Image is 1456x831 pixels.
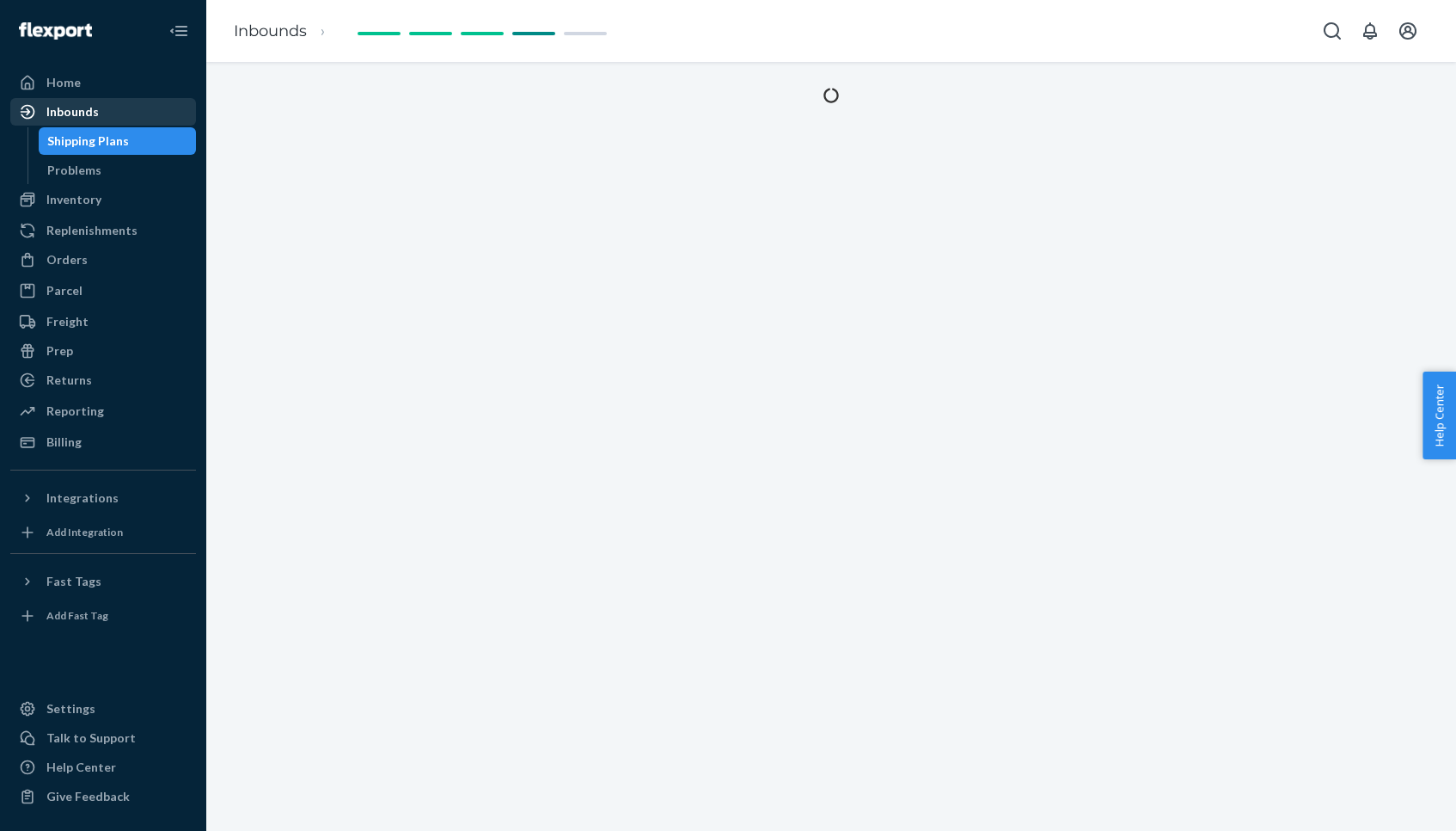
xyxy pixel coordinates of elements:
a: Inbounds [234,22,307,40]
div: Inventory [46,191,101,208]
div: Returns [46,372,92,389]
a: Talk to Support [10,724,196,752]
div: Parcel [46,282,83,299]
a: Returns [10,366,196,394]
div: Problems [47,162,101,179]
div: Fast Tags [46,573,101,590]
a: Add Integration [10,519,196,546]
a: Problems [39,157,197,184]
div: Inbounds [46,103,99,120]
div: Replenishments [46,222,138,239]
div: Add Fast Tag [46,608,108,623]
div: Freight [46,313,89,330]
div: Orders [46,251,88,268]
button: Help Center [1422,372,1456,459]
a: Billing [10,428,196,456]
div: Billing [46,434,82,451]
a: Replenishments [10,217,196,244]
div: Talk to Support [46,729,136,747]
div: Help Center [46,759,116,776]
a: Prep [10,337,196,365]
a: Shipping Plans [39,127,197,155]
div: Integrations [46,489,119,507]
div: Reporting [46,403,104,420]
a: Home [10,69,196,96]
button: Open account menu [1391,14,1425,48]
a: Settings [10,695,196,723]
a: Parcel [10,277,196,305]
img: Flexport logo [19,22,92,40]
div: Shipping Plans [47,132,129,150]
div: Add Integration [46,525,123,539]
button: Fast Tags [10,568,196,595]
button: Open notifications [1353,14,1387,48]
a: Add Fast Tag [10,602,196,630]
ol: breadcrumbs [220,6,353,57]
a: Inbounds [10,98,196,126]
div: Settings [46,700,95,717]
a: Inventory [10,186,196,213]
button: Give Feedback [10,783,196,810]
button: Integrations [10,484,196,512]
button: Close Navigation [162,14,196,48]
a: Freight [10,308,196,335]
div: Give Feedback [46,788,130,805]
a: Help Center [10,754,196,781]
a: Orders [10,246,196,274]
div: Prep [46,342,73,360]
div: Home [46,74,81,91]
a: Reporting [10,397,196,425]
button: Open Search Box [1315,14,1349,48]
